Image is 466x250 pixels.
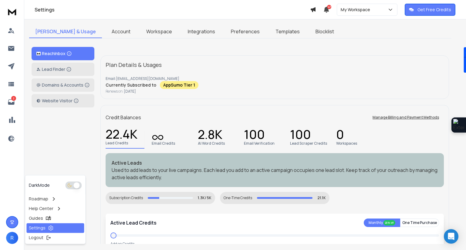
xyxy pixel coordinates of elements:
[35,6,310,13] h1: Settings
[5,96,17,108] a: 2
[405,4,455,16] button: Get Free Credits
[106,61,162,69] p: Plan Details & Usages
[106,25,137,38] a: Account
[383,220,395,225] div: 20% off
[198,196,211,200] p: 1.3K/ 5K
[29,182,50,188] p: Dark Mode
[106,131,137,140] p: 22.4K
[36,52,41,56] img: logo
[417,7,451,13] p: Get Free Credits
[224,196,252,200] div: One-Time Credits
[6,232,18,244] button: R
[29,196,48,202] p: Roadmap
[29,25,102,38] a: [PERSON_NAME] & Usage
[400,219,439,227] button: One Time Purchase
[368,111,444,123] button: Manage Billing and Payment Methods
[106,89,444,94] p: Renews on:
[26,223,84,233] a: Settings
[106,82,156,88] p: Currently Subscribed to
[317,196,326,200] p: 21.1K
[327,5,331,9] span: 47
[198,141,225,146] p: AI Word Credits
[29,215,43,221] p: Guides
[364,219,400,227] button: Monthly 20% off
[336,131,344,140] p: 0
[444,229,458,244] div: Open Intercom Messenger
[112,159,438,166] p: Active Leads
[106,114,141,121] p: Credit Balances
[269,25,306,38] a: Templates
[244,141,275,146] p: Email Verification
[336,141,357,146] p: Workspaces
[225,25,266,38] a: Preferences
[110,242,134,246] p: Add on Credits
[29,206,53,212] p: Help Center
[290,141,327,146] p: Lead Scraper Credits
[26,204,84,213] a: Help Center
[160,81,198,89] div: AppSumo Tier 1
[29,235,43,241] p: Logout
[26,213,84,223] a: Guides
[109,196,143,200] div: Subscription Credits
[124,89,136,94] span: [DATE]
[373,115,439,120] p: Manage Billing and Payment Methods
[453,119,464,131] img: Extension Icon
[6,6,18,17] img: logo
[198,131,222,140] p: 2.8K
[26,194,84,204] a: Roadmap
[110,219,157,226] p: Active Lead Credits
[32,78,94,92] button: Domains & Accounts
[32,94,94,107] button: Website Visitor
[29,225,46,231] p: Settings
[244,131,265,140] p: 100
[11,96,16,101] p: 2
[106,76,444,81] p: Email: [EMAIL_ADDRESS][DOMAIN_NAME]
[341,7,373,13] p: My Workspace
[152,141,175,146] p: Email Credits
[32,47,94,60] button: ReachInbox
[140,25,178,38] a: Workspace
[290,131,311,140] p: 100
[32,63,94,76] button: Lead Finder
[182,25,221,38] a: Integrations
[112,166,438,181] p: Used to add leads to your live campaigns. Each lead you add to an active campaign occupies one le...
[309,25,340,38] a: Blocklist
[106,141,128,146] p: Lead Credits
